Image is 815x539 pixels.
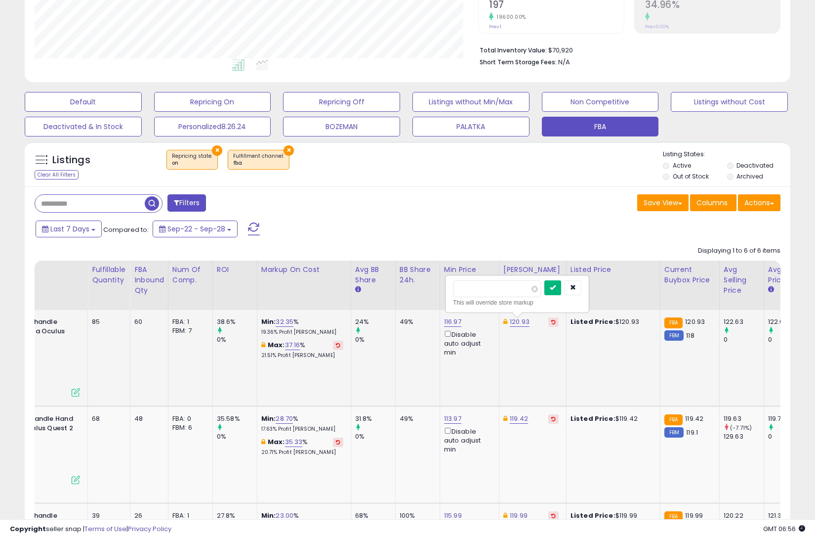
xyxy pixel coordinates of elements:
[134,265,164,296] div: FBA inbound Qty
[153,221,238,237] button: Sep-22 - Sep-28
[400,317,432,326] div: 49%
[172,152,212,167] span: Repricing state :
[261,414,276,423] b: Min:
[736,172,763,180] label: Archived
[284,145,294,156] button: ×
[261,438,343,456] div: %
[217,335,257,344] div: 0%
[724,265,760,296] div: Avg Selling Price
[724,335,764,344] div: 0
[276,317,293,327] a: 32.35
[257,261,351,310] th: The percentage added to the cost of goods (COGS) that forms the calculator for Min & Max prices.
[724,432,764,441] div: 129.63
[493,13,526,21] small: 19600.00%
[355,317,395,326] div: 24%
[558,57,570,67] span: N/A
[542,117,659,136] button: FBA
[664,427,684,438] small: FBM
[276,414,293,424] a: 28.70
[570,265,656,275] div: Listed Price
[92,265,126,285] div: Fulfillable Quantity
[698,246,780,256] div: Displaying 1 to 6 of 6 items
[637,194,689,211] button: Save View
[261,352,343,359] p: 21.51% Profit [PERSON_NAME]
[217,317,257,326] div: 38.6%
[355,414,395,423] div: 31.8%
[167,224,225,234] span: Sep-22 - Sep-28
[444,317,461,327] a: 116.97
[25,117,142,136] button: Deactivated & In Stock
[261,414,343,433] div: %
[261,426,343,433] p: 17.63% Profit [PERSON_NAME]
[172,160,212,167] div: on
[570,414,652,423] div: $119.42
[355,335,395,344] div: 0%
[673,172,709,180] label: Out of Stock
[664,317,683,328] small: FBA
[212,145,222,156] button: ×
[671,92,788,112] button: Listings without Cost
[673,161,691,170] label: Active
[36,221,102,237] button: Last 7 Days
[355,265,391,285] div: Avg BB Share
[84,524,126,534] a: Terms of Use
[690,194,736,211] button: Columns
[768,265,804,285] div: Avg Win Price
[217,414,257,423] div: 35.58%
[444,329,491,357] div: Disable auto adjust min
[261,449,343,456] p: 20.71% Profit [PERSON_NAME]
[92,414,122,423] div: 68
[35,170,79,180] div: Clear All Filters
[10,524,46,534] strong: Copyright
[453,298,581,308] div: This will override store markup
[285,437,303,447] a: 35.33
[763,524,805,534] span: 2025-10-6 06:56 GMT
[134,414,161,423] div: 48
[268,340,285,350] b: Max:
[444,426,491,454] div: Disable auto adjust min
[570,317,652,326] div: $120.93
[444,265,495,275] div: Min Price
[217,432,257,441] div: 0%
[261,317,276,326] b: Min:
[172,317,205,326] div: FBA: 1
[696,198,728,208] span: Columns
[503,265,562,275] div: [PERSON_NAME]
[10,525,171,534] div: seller snap | |
[285,340,300,350] a: 37.16
[542,92,659,112] button: Non Competitive
[510,414,528,424] a: 119.42
[412,92,530,112] button: Listings without Min/Max
[768,317,808,326] div: 122.06
[355,285,361,294] small: Avg BB Share.
[172,265,208,285] div: Num of Comp.
[103,225,149,234] span: Compared to:
[355,432,395,441] div: 0%
[768,335,808,344] div: 0
[172,414,205,423] div: FBA: 0
[217,265,253,275] div: ROI
[686,428,698,437] span: 119.1
[663,150,790,159] p: Listing States:
[172,326,205,335] div: FBM: 7
[738,194,780,211] button: Actions
[400,414,432,423] div: 49%
[480,46,547,54] b: Total Inventory Value:
[261,317,343,336] div: %
[645,24,669,30] small: Prev: 0.00%
[444,414,461,424] a: 113.97
[664,414,683,425] small: FBA
[768,432,808,441] div: 0
[52,153,90,167] h5: Listings
[724,414,764,423] div: 119.63
[261,329,343,336] p: 19.36% Profit [PERSON_NAME]
[233,160,284,167] div: fba
[261,341,343,359] div: %
[570,414,615,423] b: Listed Price:
[268,437,285,447] b: Max:
[685,317,705,326] span: 120.93
[664,330,684,341] small: FBM
[510,317,530,327] a: 120.93
[724,317,764,326] div: 122.63
[768,414,808,423] div: 119.77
